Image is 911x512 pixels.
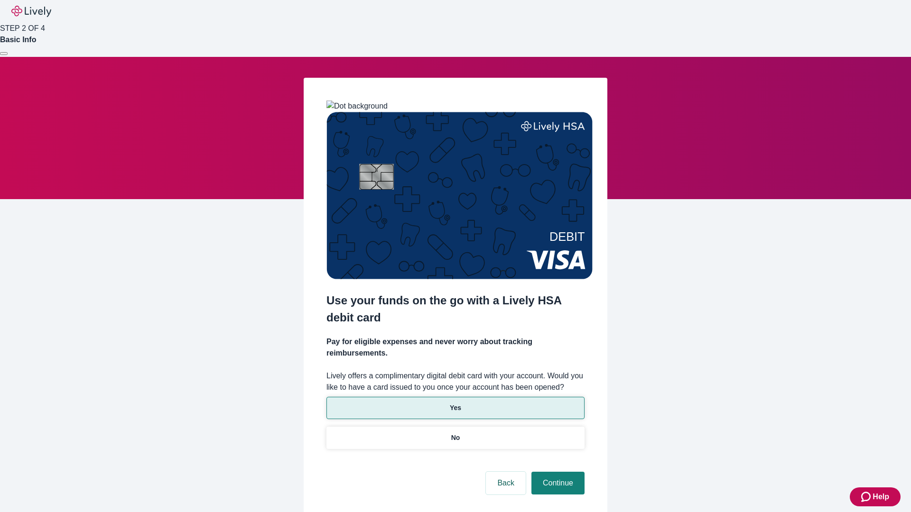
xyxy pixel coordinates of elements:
[326,292,585,326] h2: Use your funds on the go with a Lively HSA debit card
[326,112,593,279] img: Debit card
[326,336,585,359] h4: Pay for eligible expenses and never worry about tracking reimbursements.
[486,472,526,494] button: Back
[326,101,388,112] img: Dot background
[451,433,460,443] p: No
[326,427,585,449] button: No
[326,370,585,393] label: Lively offers a complimentary digital debit card with your account. Would you like to have a card...
[873,491,889,503] span: Help
[450,403,461,413] p: Yes
[850,487,901,506] button: Zendesk support iconHelp
[531,472,585,494] button: Continue
[861,491,873,503] svg: Zendesk support icon
[326,397,585,419] button: Yes
[11,6,51,17] img: Lively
